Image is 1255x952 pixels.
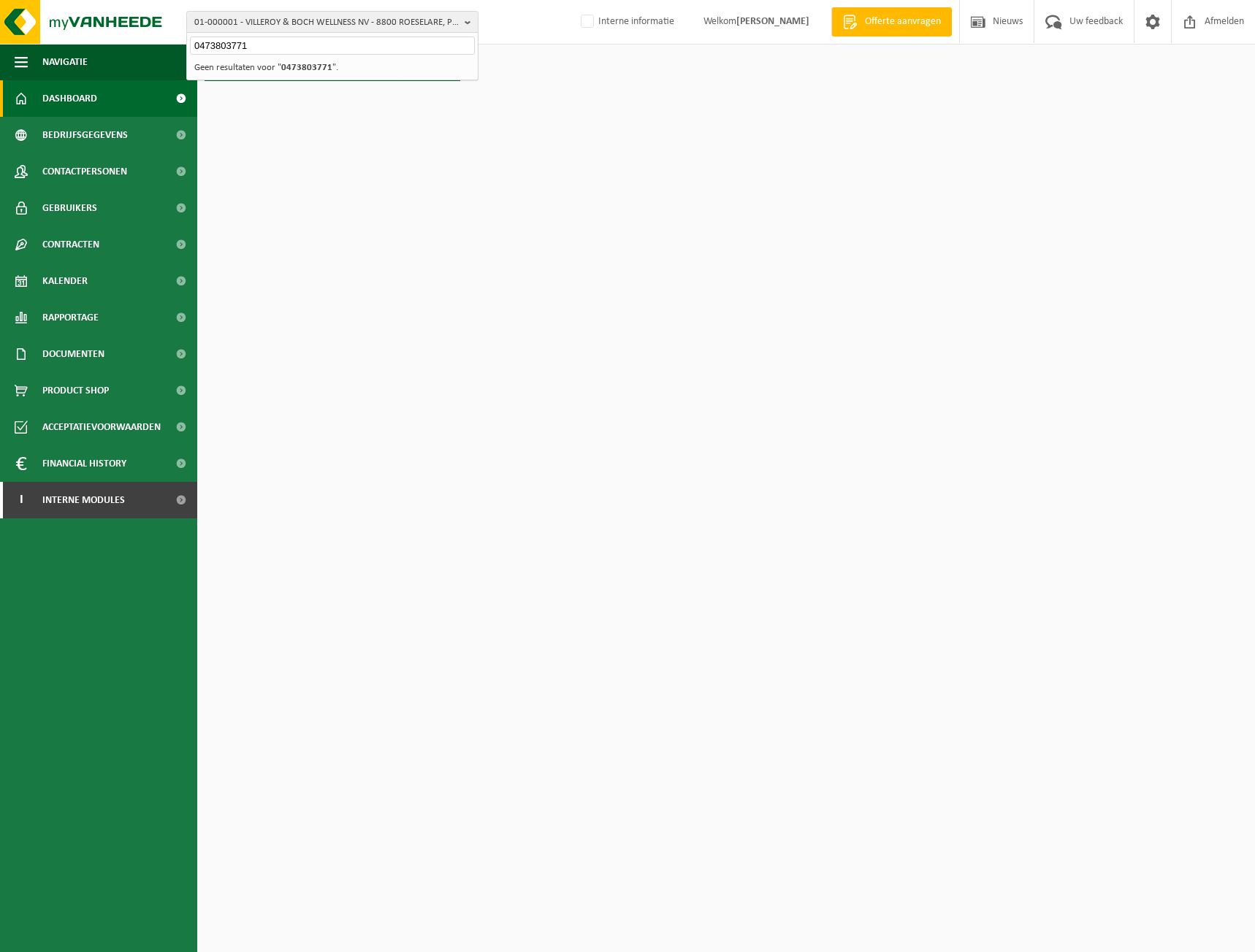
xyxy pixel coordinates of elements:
span: Gebruikers [42,190,97,226]
span: Bedrijfsgegevens [42,117,128,153]
li: Geen resultaten voor " ". [190,58,475,77]
span: Rapportage [42,299,99,336]
span: Dashboard [42,80,97,117]
span: 01-000001 - VILLEROY & BOCH WELLNESS NV - 8800 ROESELARE, POPULIERSTRAAT 1 [194,12,459,34]
span: I [15,482,28,518]
span: Documenten [42,336,104,372]
button: 01-000001 - VILLEROY & BOCH WELLNESS NV - 8800 ROESELARE, POPULIERSTRAAT 1 [186,11,478,33]
span: Navigatie [42,44,88,80]
span: Acceptatievoorwaarden [42,409,161,445]
strong: [PERSON_NAME] [736,16,809,27]
span: Financial History [42,445,126,482]
span: Product Shop [42,372,109,409]
strong: 0473803771 [281,63,332,72]
span: Contracten [42,226,99,263]
a: Offerte aanvragen [831,7,952,37]
input: Zoeken naar gekoppelde vestigingen [190,37,475,55]
span: Offerte aanvragen [861,15,945,29]
span: Interne modules [42,482,125,518]
span: Contactpersonen [42,153,127,190]
span: Kalender [42,263,88,299]
label: Interne informatie [578,11,674,33]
